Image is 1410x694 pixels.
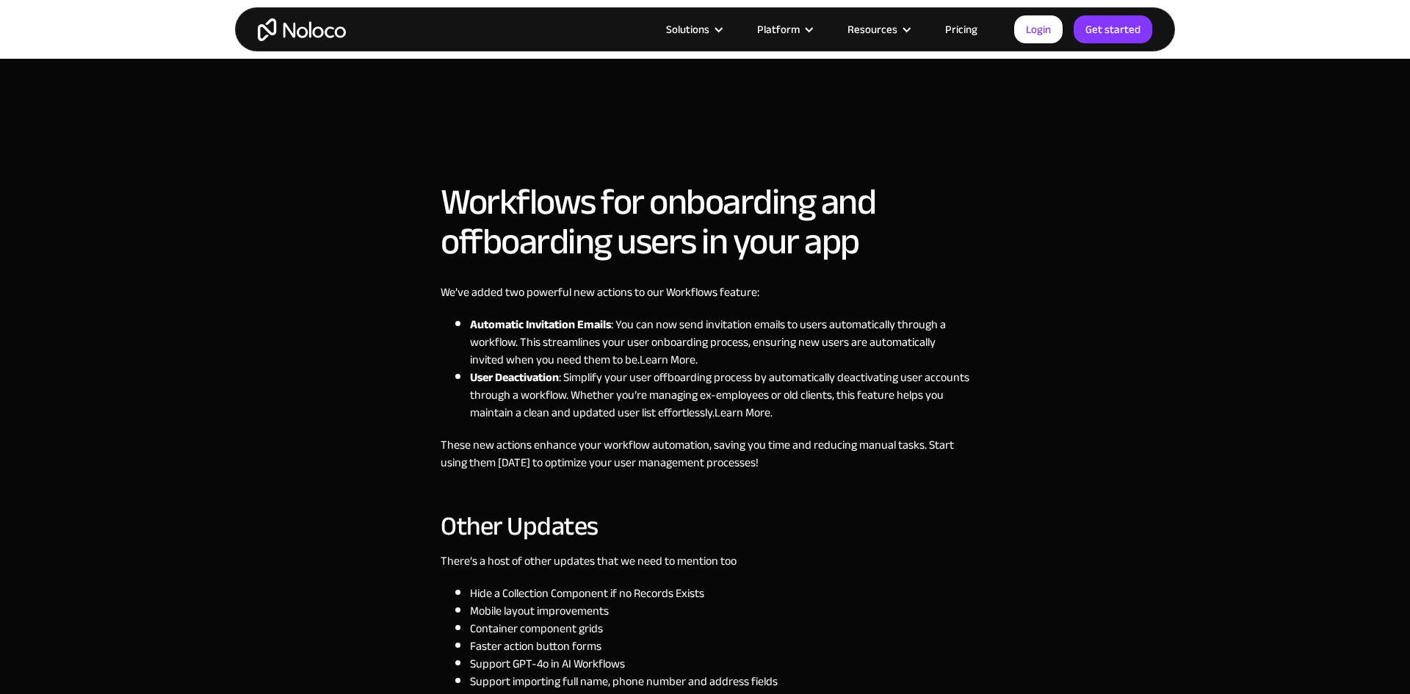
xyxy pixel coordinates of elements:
div: Solutions [666,20,709,39]
a: Pricing [927,20,996,39]
li: Support importing full name, phone number and address fields [470,673,969,690]
div: Platform [757,20,800,39]
p: There’s a host of other updates that we need to mention too [441,552,969,570]
a: Get started [1074,15,1152,43]
a: Hide a Collection Component if no Records Exists [470,582,704,604]
li: : You can now send invitation emails to users automatically through a workflow. This streamlines ... [470,316,969,369]
li: Mobile layout improvements [470,602,969,620]
div: Resources [847,20,897,39]
strong: User Deactivation [470,366,559,388]
a: Login [1014,15,1063,43]
div: Resources [829,20,927,39]
p: These new actions enhance your workflow automation, saving you time and reducing manual tasks. St... [441,436,969,471]
p: We’ve added two powerful new actions to our Workflows feature: [441,283,969,301]
strong: Automatic Invitation Emails [470,314,611,336]
li: : Simplify your user offboarding process by automatically deactivating user accounts through a wo... [470,369,969,422]
a: Learn More [715,402,770,424]
a: home [258,18,346,41]
h3: Other Updates [441,516,969,538]
li: Support GPT-4o in AI Workflows [470,655,969,673]
a: Learn More [640,349,695,371]
h2: Workflows for onboarding and offboarding users in your app [441,182,969,261]
div: Platform [739,20,829,39]
li: Container component grids [470,620,969,637]
li: Faster action button forms [470,637,969,655]
div: Solutions [648,20,739,39]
